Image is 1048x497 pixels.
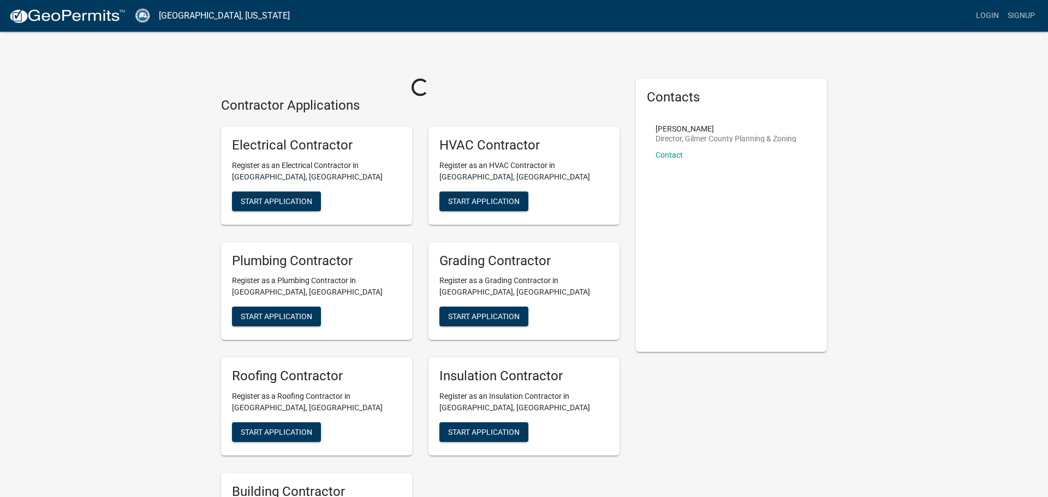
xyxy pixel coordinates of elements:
[656,135,796,142] p: Director, Gilmer County Planning & Zoning
[972,5,1003,26] a: Login
[232,422,321,442] button: Start Application
[241,312,312,321] span: Start Application
[439,275,609,298] p: Register as a Grading Contractor in [GEOGRAPHIC_DATA], [GEOGRAPHIC_DATA]
[439,191,528,211] button: Start Application
[439,391,609,414] p: Register as an Insulation Contractor in [GEOGRAPHIC_DATA], [GEOGRAPHIC_DATA]
[439,422,528,442] button: Start Application
[647,89,816,105] h5: Contacts
[439,160,609,183] p: Register as an HVAC Contractor in [GEOGRAPHIC_DATA], [GEOGRAPHIC_DATA]
[439,137,609,153] h5: HVAC Contractor
[241,428,312,436] span: Start Application
[232,160,401,183] p: Register as an Electrical Contractor in [GEOGRAPHIC_DATA], [GEOGRAPHIC_DATA]
[448,312,520,321] span: Start Application
[656,125,796,133] p: [PERSON_NAME]
[221,98,620,113] h4: Contractor Applications
[159,7,290,25] a: [GEOGRAPHIC_DATA], [US_STATE]
[439,307,528,326] button: Start Application
[241,196,312,205] span: Start Application
[232,368,401,384] h5: Roofing Contractor
[232,307,321,326] button: Start Application
[448,196,520,205] span: Start Application
[448,428,520,436] span: Start Application
[232,137,401,153] h5: Electrical Contractor
[656,151,683,159] a: Contact
[232,275,401,298] p: Register as a Plumbing Contractor in [GEOGRAPHIC_DATA], [GEOGRAPHIC_DATA]
[439,253,609,269] h5: Grading Contractor
[232,191,321,211] button: Start Application
[1003,5,1039,26] a: Signup
[232,253,401,269] h5: Plumbing Contractor
[232,391,401,414] p: Register as a Roofing Contractor in [GEOGRAPHIC_DATA], [GEOGRAPHIC_DATA]
[134,8,150,23] img: Gilmer County, Georgia
[439,368,609,384] h5: Insulation Contractor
